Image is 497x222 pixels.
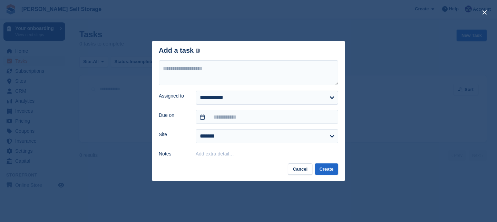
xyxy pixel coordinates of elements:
[196,151,234,157] button: Add extra detail…
[159,92,187,100] label: Assigned to
[479,7,490,18] button: close
[288,163,312,175] button: Cancel
[159,112,187,119] label: Due on
[159,131,187,138] label: Site
[159,47,200,54] div: Add a task
[315,163,338,175] button: Create
[159,150,187,158] label: Notes
[196,49,200,53] img: icon-info-grey-7440780725fd019a000dd9b08b2336e03edf1995a4989e88bcd33f0948082b44.svg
